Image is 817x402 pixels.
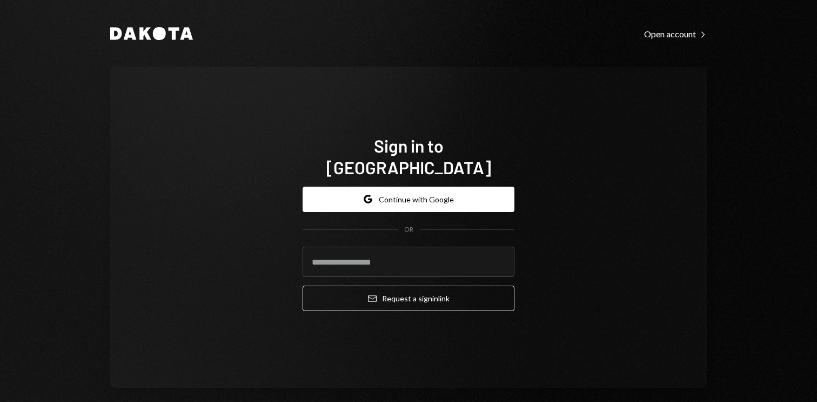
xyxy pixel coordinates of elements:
div: OR [404,225,413,234]
a: Open account [644,28,707,39]
button: Continue with Google [303,187,514,212]
button: Request a signinlink [303,286,514,311]
div: Open account [644,29,707,39]
h1: Sign in to [GEOGRAPHIC_DATA] [303,135,514,178]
